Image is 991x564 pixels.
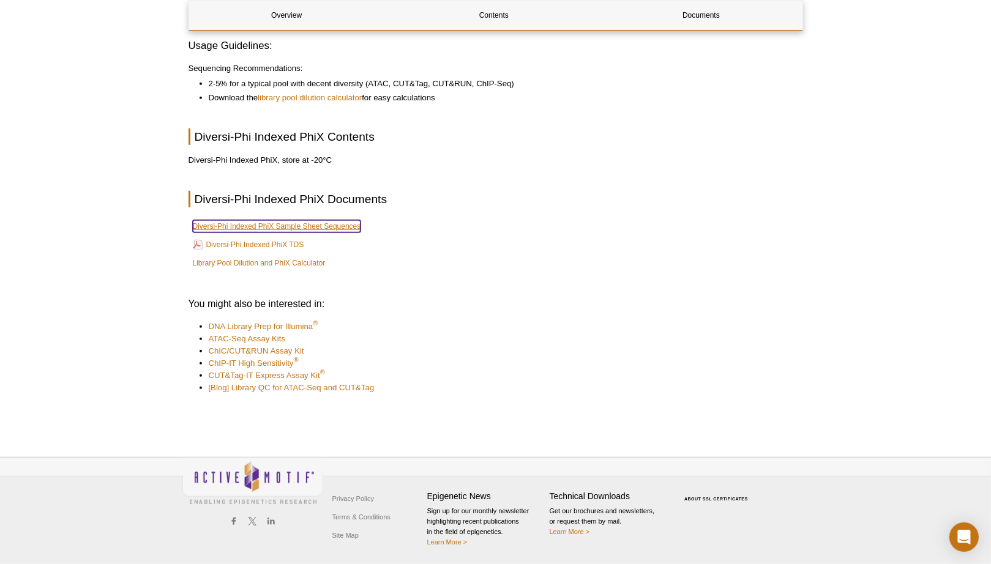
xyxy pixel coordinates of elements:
[189,154,803,166] p: Diversi-Phi Indexed PhiX, store at -20°C
[550,528,590,535] a: Learn More >
[193,220,361,232] a: Diversi-Phi Indexed PhiX Sample Sheet Sequences
[427,491,544,502] h4: Epigenetic News
[329,508,394,526] a: Terms & Conditions
[427,506,544,547] p: Sign up for our monthly newsletter highlighting recent publications in the field of epigenetics.
[209,382,375,394] a: [Blog] Library QC for ATAC-Seq and CUT&Tag
[189,191,803,207] h2: Diversi-Phi Indexed PhiX Documents
[320,369,325,376] sup: ®
[209,92,791,104] li: Download the for easy calculations
[193,237,304,252] a: Diversi-Phi Indexed PhiX TDS
[209,333,286,345] a: ATAC-Seq Assay Kits
[684,497,748,501] a: ABOUT SSL CERTIFICATES
[329,489,377,508] a: Privacy Policy
[209,369,325,382] a: CUT&Tag-IT Express Assay Kit®
[427,538,468,546] a: Learn More >
[193,257,326,269] a: Library Pool Dilution and PhiX Calculator
[189,128,803,145] h2: Diversi-Phi Indexed PhiX Contents
[329,526,362,544] a: Site Map
[189,39,803,53] h3: Usage Guidelines:
[294,357,299,364] sup: ®
[209,357,299,369] a: ChIP-IT High Sensitivity®
[209,345,304,357] a: ChIC/CUT&RUN Assay Kit
[182,458,323,507] img: Active Motif,
[672,479,764,506] table: Click to Verify - This site chose Symantec SSL for secure e-commerce and confidential communicati...
[189,297,803,311] h3: You might also be interested in:
[209,78,791,90] li: 2-5% for a typical pool with decent diversity (ATAC, CUT&Tag, CUT&RUN, ChIP-Seq)
[313,320,318,327] sup: ®
[604,1,799,30] a: Documents
[396,1,591,30] a: Contents
[550,506,666,537] p: Get our brochures and newsletters, or request them by mail.
[189,62,803,75] p: Sequencing Recommendations:
[209,321,318,333] a: DNA Library Prep for Illumina®
[949,522,979,552] div: Open Intercom Messenger
[550,491,666,502] h4: Technical Downloads
[189,1,384,30] a: Overview
[258,92,362,104] a: library pool dilution calculator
